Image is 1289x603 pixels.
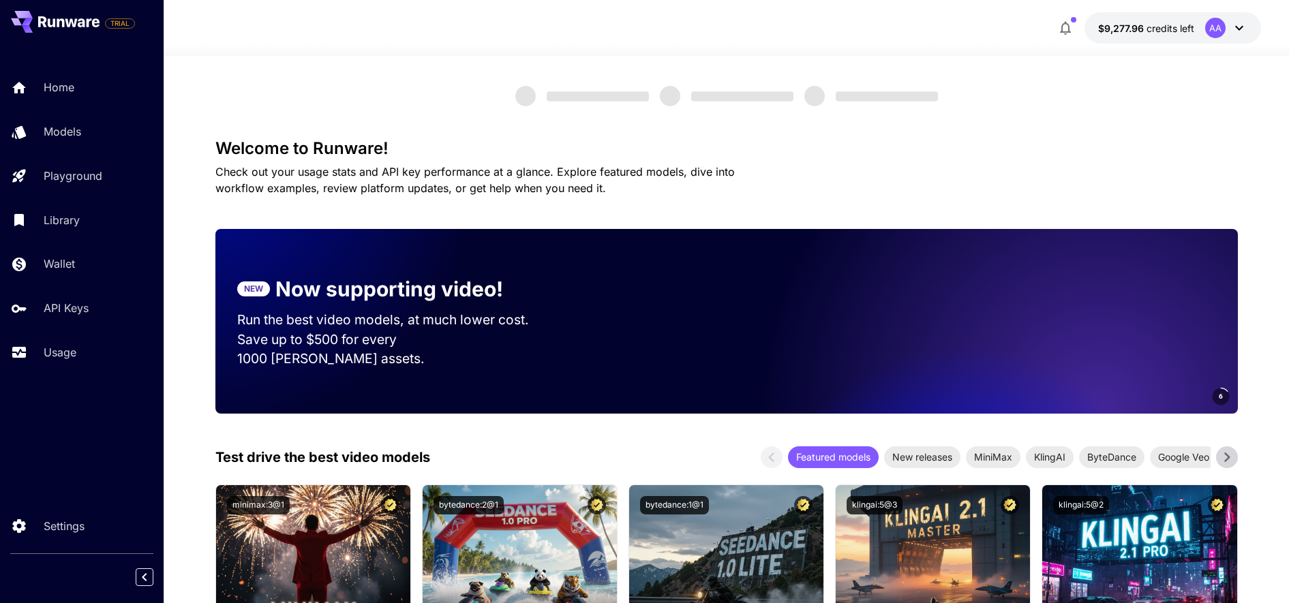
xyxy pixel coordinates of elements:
div: Featured models [788,446,879,468]
p: Settings [44,518,85,534]
button: Collapse sidebar [136,568,153,586]
button: klingai:5@2 [1053,496,1109,514]
span: TRIAL [106,18,134,29]
span: credits left [1147,22,1194,34]
p: Run the best video models, at much lower cost. [237,310,555,330]
p: Save up to $500 for every 1000 [PERSON_NAME] assets. [237,330,555,369]
button: bytedance:2@1 [434,496,504,514]
div: $9,277.9638 [1098,21,1194,35]
p: NEW [244,283,263,295]
p: Library [44,212,80,228]
span: KlingAI [1026,450,1074,464]
p: Now supporting video! [275,274,503,305]
p: Playground [44,168,102,184]
button: Certified Model – Vetted for best performance and includes a commercial license. [588,496,606,514]
div: ByteDance [1079,446,1144,468]
button: Certified Model – Vetted for best performance and includes a commercial license. [1208,496,1226,514]
span: Check out your usage stats and API key performance at a glance. Explore featured models, dive int... [215,165,735,195]
div: KlingAI [1026,446,1074,468]
span: MiniMax [966,450,1020,464]
span: $9,277.96 [1098,22,1147,34]
p: Models [44,123,81,140]
span: ByteDance [1079,450,1144,464]
p: Home [44,79,74,95]
h3: Welcome to Runware! [215,139,1238,158]
div: AA [1205,18,1226,38]
div: Google Veo [1150,446,1217,468]
span: Featured models [788,450,879,464]
span: Add your payment card to enable full platform functionality. [105,15,135,31]
p: Usage [44,344,76,360]
div: MiniMax [966,446,1020,468]
span: 6 [1219,391,1223,401]
p: API Keys [44,300,89,316]
div: New releases [884,446,960,468]
button: bytedance:1@1 [640,496,709,514]
p: Test drive the best video models [215,447,430,467]
button: Certified Model – Vetted for best performance and includes a commercial license. [1001,496,1019,514]
button: Certified Model – Vetted for best performance and includes a commercial license. [794,496,813,514]
button: $9,277.9638AA [1085,12,1261,44]
button: klingai:5@3 [847,496,903,514]
span: New releases [884,450,960,464]
p: Wallet [44,256,75,272]
div: Collapse sidebar [146,565,164,589]
button: minimax:3@1 [227,496,290,514]
button: Certified Model – Vetted for best performance and includes a commercial license. [381,496,399,514]
span: Google Veo [1150,450,1217,464]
